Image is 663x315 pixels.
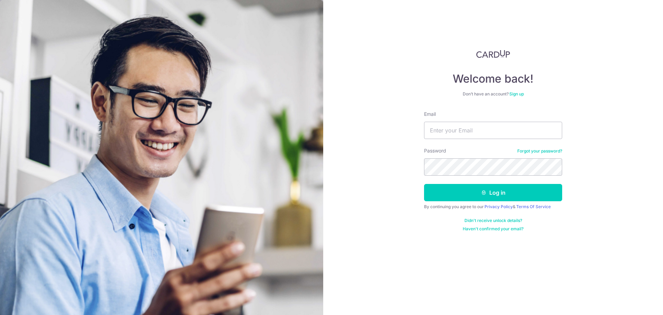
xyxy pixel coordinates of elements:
h4: Welcome back! [424,72,562,86]
img: CardUp Logo [476,50,510,58]
div: By continuing you agree to our & [424,204,562,210]
input: Enter your Email [424,122,562,139]
div: Don’t have an account? [424,91,562,97]
a: Terms Of Service [516,204,551,209]
a: Haven't confirmed your email? [463,226,523,232]
a: Didn't receive unlock details? [464,218,522,223]
a: Forgot your password? [517,148,562,154]
label: Email [424,111,436,118]
a: Privacy Policy [484,204,513,209]
button: Log in [424,184,562,201]
a: Sign up [509,91,524,96]
label: Password [424,147,446,154]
